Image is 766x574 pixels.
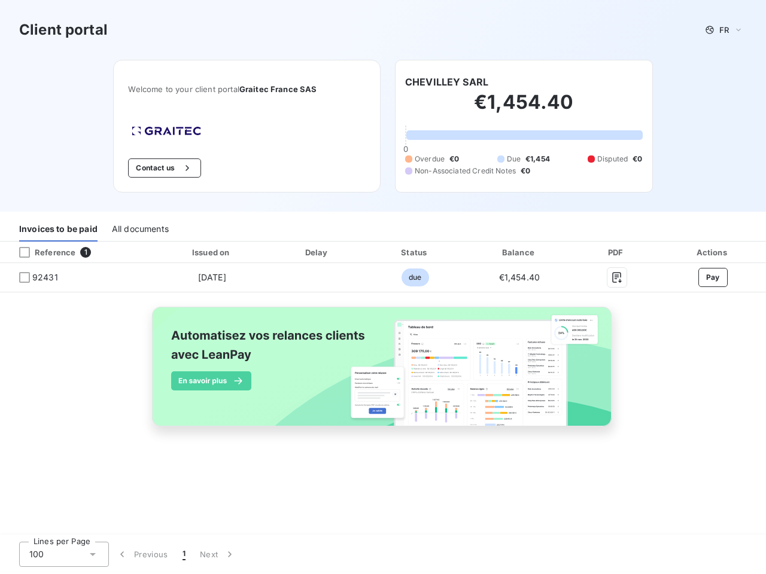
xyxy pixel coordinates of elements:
[128,84,366,94] span: Welcome to your client portal
[128,158,200,178] button: Contact us
[272,246,363,258] div: Delay
[141,300,625,447] img: banner
[80,247,91,258] span: 1
[403,144,408,154] span: 0
[109,542,175,567] button: Previous
[32,271,58,283] span: 92431
[29,548,44,560] span: 100
[198,272,226,282] span: [DATE]
[157,246,267,258] div: Issued on
[698,268,728,287] button: Pay
[662,246,764,258] div: Actions
[402,268,428,286] span: due
[449,154,459,164] span: €0
[415,166,516,176] span: Non-Associated Credit Notes
[183,548,186,560] span: 1
[10,247,75,258] div: Reference
[405,90,643,126] h2: €1,454.40
[415,154,445,164] span: Overdue
[467,246,571,258] div: Balance
[633,154,642,164] span: €0
[112,216,169,242] div: All documents
[507,154,521,164] span: Due
[367,246,463,258] div: Status
[19,19,108,41] h3: Client portal
[239,84,317,94] span: Graitec France SAS
[521,166,530,176] span: €0
[597,154,628,164] span: Disputed
[576,246,658,258] div: PDF
[19,216,98,242] div: Invoices to be paid
[128,123,205,139] img: Company logo
[175,542,193,567] button: 1
[525,154,550,164] span: €1,454
[405,75,488,89] h6: CHEVILLEY SARL
[499,272,540,282] span: €1,454.40
[719,25,729,35] span: FR
[193,542,243,567] button: Next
